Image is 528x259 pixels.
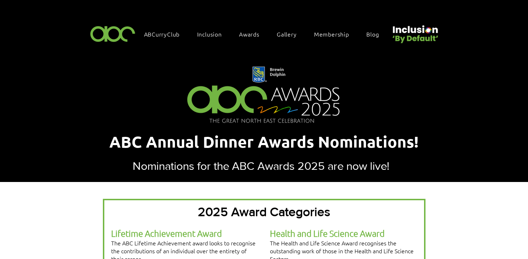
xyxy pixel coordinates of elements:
span: Nominations for the ABC Awards 2025 are now live! [133,159,389,172]
div: Awards [236,27,270,42]
img: Northern Insights Double Pager Apr 2025.png [178,57,350,134]
span: Blog [366,30,379,38]
span: Awards [239,30,260,38]
img: ABC-Logo-Blank-Background-01-01-2.png [88,23,138,44]
span: Gallery [277,30,297,38]
span: Inclusion [197,30,222,38]
span: Health and Life Science Award [270,228,385,239]
span: Lifetime Achievement Award [111,228,222,239]
span: 2025 Award Categories [198,205,330,219]
nav: Site [141,27,390,42]
a: Gallery [273,27,308,42]
span: ABCurryClub [144,30,180,38]
a: ABCurryClub [141,27,191,42]
div: Inclusion [194,27,233,42]
a: Blog [363,27,390,42]
img: Untitled design (22).png [390,19,439,44]
span: ABC Annual Dinner Awards Nominations! [109,132,419,152]
span: Membership [314,30,349,38]
a: Membership [310,27,360,42]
